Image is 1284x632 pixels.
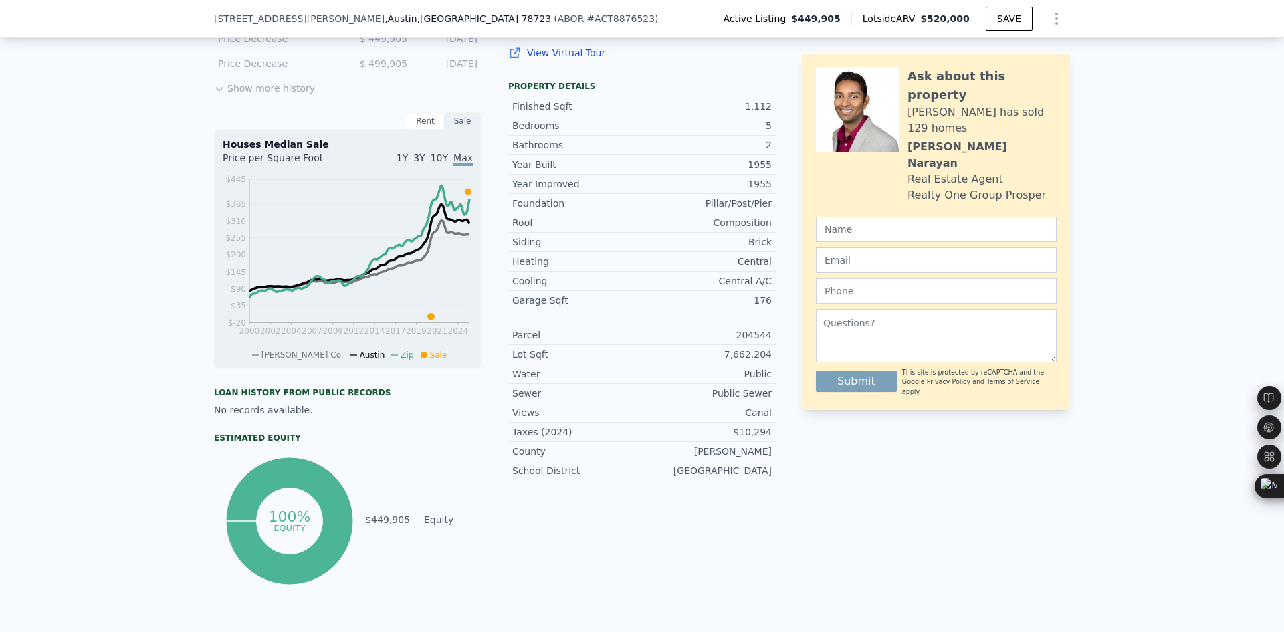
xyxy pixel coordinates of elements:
tspan: equity [274,522,306,532]
div: Central A/C [642,274,772,288]
button: Show more history [214,76,315,95]
div: Price Decrease [218,32,337,45]
span: [STREET_ADDRESS][PERSON_NAME] [214,12,385,25]
div: Year Built [512,158,642,171]
div: 2 [642,138,772,152]
span: 3Y [413,152,425,163]
span: $449,905 [791,12,841,25]
span: Max [453,152,473,166]
div: Canal [642,406,772,419]
div: Lot Sqft [512,348,642,361]
tspan: 2019 [406,326,427,336]
div: [DATE] [418,57,477,70]
div: Garage Sqft [512,294,642,307]
div: Public Sewer [642,387,772,400]
span: 10Y [431,152,448,163]
div: Roof [512,216,642,229]
span: , [GEOGRAPHIC_DATA] 78723 [417,13,552,24]
div: Real Estate Agent [907,171,1003,187]
div: $10,294 [642,425,772,439]
tspan: 2024 [448,326,469,336]
tspan: $35 [231,301,246,310]
div: County [512,445,642,458]
tspan: 2004 [281,326,302,336]
div: 1955 [642,158,772,171]
tspan: $365 [225,199,246,209]
tspan: 2007 [302,326,322,336]
span: [PERSON_NAME] Co. [261,350,344,360]
div: [DATE] [418,32,477,45]
span: , Austin [385,12,551,25]
a: View Virtual Tour [508,46,776,60]
tspan: 2021 [427,326,447,336]
div: [GEOGRAPHIC_DATA] [642,464,772,478]
div: School District [512,464,642,478]
div: Bedrooms [512,119,642,132]
div: [PERSON_NAME] has sold 129 homes [907,104,1057,136]
div: Water [512,367,642,381]
div: Houses Median Sale [223,138,473,151]
span: Lotside ARV [863,12,920,25]
div: Bathrooms [512,138,642,152]
span: Sale [430,350,447,360]
div: 1,112 [642,100,772,113]
div: Realty One Group Prosper [907,187,1046,203]
div: Sale [444,112,481,130]
div: Estimated Equity [214,433,481,443]
tspan: 2000 [239,326,260,336]
span: Zip [401,350,413,360]
div: Brick [642,235,772,249]
div: ( ) [554,12,658,25]
div: Foundation [512,197,642,210]
tspan: $145 [225,268,246,277]
div: Finished Sqft [512,100,642,113]
div: This site is protected by reCAPTCHA and the Google and apply. [902,368,1057,397]
div: Sewer [512,387,642,400]
div: 5 [642,119,772,132]
div: Cooling [512,274,642,288]
a: Privacy Policy [927,378,970,385]
div: Ask about this property [907,67,1057,104]
input: Name [816,217,1057,242]
tspan: $-20 [228,318,246,328]
tspan: $445 [225,175,246,184]
div: 204544 [642,328,772,342]
span: Active Listing [723,12,791,25]
div: Price Decrease [218,57,337,70]
div: Parcel [512,328,642,342]
div: Public [642,367,772,381]
span: $520,000 [920,13,970,24]
span: ABOR [558,13,584,24]
span: $ 449,905 [360,33,407,44]
tspan: $90 [231,284,246,294]
div: 7,662.204 [642,348,772,361]
tspan: 100% [268,508,310,525]
td: $449,905 [364,512,411,527]
div: Central [642,255,772,268]
tspan: 2014 [364,326,385,336]
input: Email [816,247,1057,273]
a: Terms of Service [986,378,1039,385]
button: SAVE [986,7,1033,31]
tspan: $310 [225,217,246,226]
div: 176 [642,294,772,307]
tspan: 2002 [260,326,281,336]
div: Property details [508,81,776,92]
tspan: $255 [225,233,246,243]
div: [PERSON_NAME] Narayan [907,139,1057,171]
div: Rent [407,112,444,130]
div: Siding [512,235,642,249]
tspan: 2012 [344,326,364,336]
input: Phone [816,278,1057,304]
div: No records available. [214,403,481,417]
div: Pillar/Post/Pier [642,197,772,210]
div: Views [512,406,642,419]
tspan: 2017 [385,326,406,336]
td: Equity [421,512,481,527]
div: Loan history from public records [214,387,481,398]
div: 1955 [642,177,772,191]
div: Composition [642,216,772,229]
tspan: $200 [225,250,246,259]
tspan: 2009 [322,326,343,336]
span: $ 499,905 [360,58,407,69]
